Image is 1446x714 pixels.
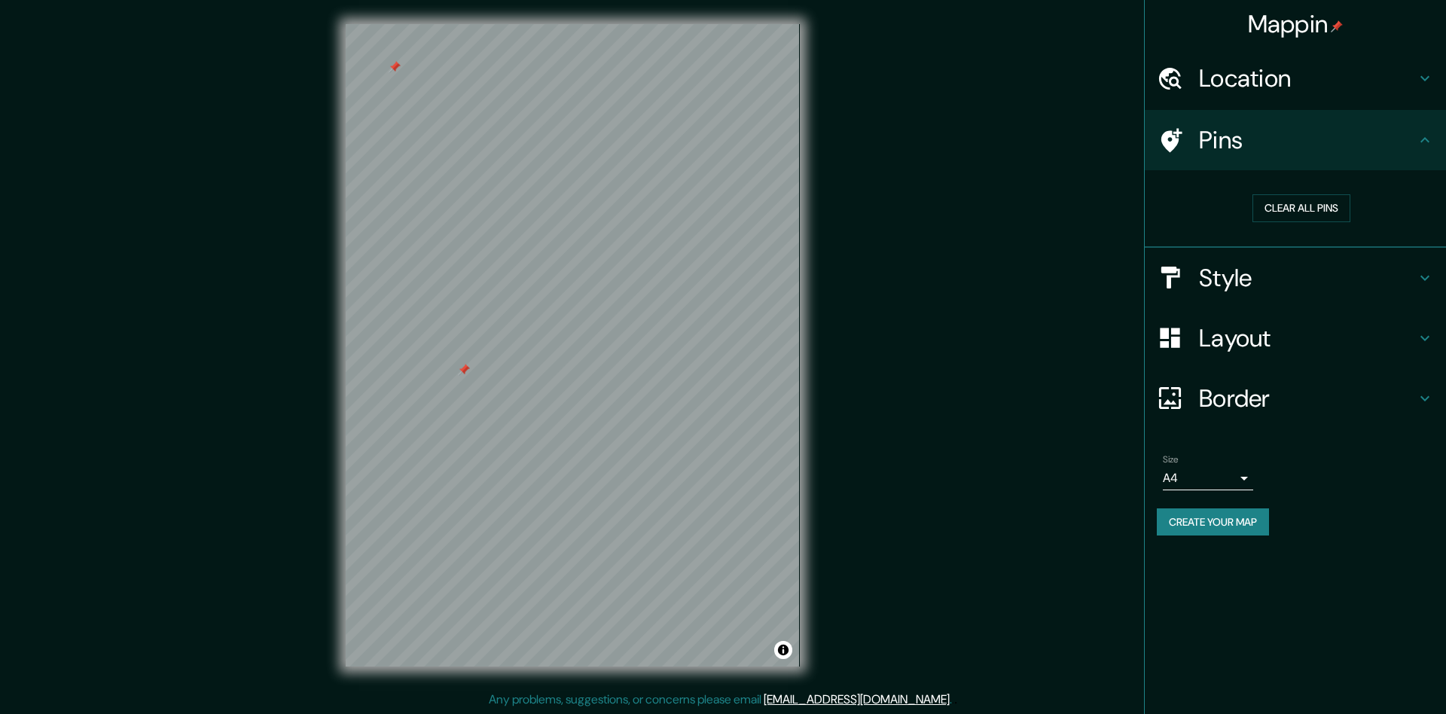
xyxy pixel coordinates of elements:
button: Clear all pins [1252,194,1350,222]
div: A4 [1163,466,1253,490]
a: [EMAIL_ADDRESS][DOMAIN_NAME] [764,691,950,707]
h4: Mappin [1248,9,1344,39]
iframe: Help widget launcher [1312,655,1429,697]
div: Location [1145,48,1446,108]
button: Create your map [1157,508,1269,536]
h4: Pins [1199,125,1416,155]
h4: Border [1199,383,1416,413]
h4: Style [1199,263,1416,293]
canvas: Map [346,24,800,667]
button: Toggle attribution [774,641,792,659]
div: . [954,691,957,709]
h4: Layout [1199,323,1416,353]
div: Layout [1145,308,1446,368]
div: Style [1145,248,1446,308]
h4: Location [1199,63,1416,93]
div: . [952,691,954,709]
img: pin-icon.png [1331,20,1343,32]
label: Size [1163,453,1179,465]
div: Border [1145,368,1446,429]
div: Pins [1145,110,1446,170]
p: Any problems, suggestions, or concerns please email . [489,691,952,709]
